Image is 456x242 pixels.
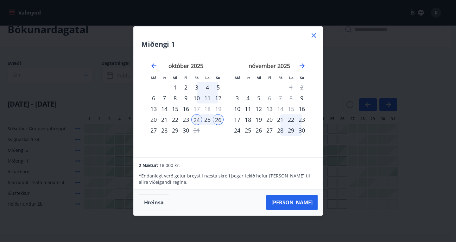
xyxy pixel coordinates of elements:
[202,93,213,103] div: 11
[253,125,264,136] div: 26
[278,75,282,80] small: Fö
[170,125,180,136] div: 29
[243,125,253,136] div: 25
[243,125,253,136] td: Choose þriðjudagur, 25. nóvember 2025 as your check-in date. It’s available.
[264,114,275,125] td: Choose fimmtudagur, 20. nóvember 2025 as your check-in date. It’s available.
[205,75,210,80] small: La
[170,82,180,93] td: Choose miðvikudagur, 1. október 2025 as your check-in date. It’s available.
[264,93,275,103] td: Choose fimmtudagur, 6. nóvember 2025 as your check-in date. It’s available.
[264,114,275,125] div: 20
[298,62,306,70] div: Move forward to switch to the next month.
[202,82,213,93] div: 4
[191,125,202,136] td: Choose föstudagur, 31. október 2025 as your check-in date. It’s available.
[180,114,191,125] td: Choose fimmtudagur, 23. október 2025 as your check-in date. It’s available.
[141,39,315,49] h4: Miðengi 1
[275,103,286,114] div: Aðeins útritun í boði
[264,103,275,114] td: Choose fimmtudagur, 13. nóvember 2025 as your check-in date. It’s available.
[286,114,296,125] td: Choose laugardagur, 22. nóvember 2025 as your check-in date. It’s available.
[275,125,286,136] div: 28
[191,93,202,103] td: Choose föstudagur, 10. október 2025 as your check-in date. It’s available.
[139,173,317,185] p: * Endanlegt verð getur breyst í næsta skrefi þegar tekið hefur [PERSON_NAME] til allra viðeigandi...
[170,125,180,136] td: Choose miðvikudagur, 29. október 2025 as your check-in date. It’s available.
[213,114,224,125] div: 26
[243,114,253,125] div: 18
[180,82,191,93] div: 2
[191,93,202,103] div: 10
[275,114,286,125] div: 21
[194,75,199,80] small: Fö
[191,125,202,136] div: Aðeins útritun í boði
[180,125,191,136] div: 30
[202,93,213,103] td: Choose laugardagur, 11. október 2025 as your check-in date. It’s available.
[159,103,170,114] div: 14
[253,103,264,114] td: Choose miðvikudagur, 12. nóvember 2025 as your check-in date. It’s available.
[232,125,243,136] div: 24
[232,114,243,125] div: 17
[243,93,253,103] td: Choose þriðjudagur, 4. nóvember 2025 as your check-in date. It’s available.
[253,114,264,125] td: Choose miðvikudagur, 19. nóvember 2025 as your check-in date. It’s available.
[266,195,318,210] button: [PERSON_NAME]
[243,93,253,103] div: 4
[246,75,250,80] small: Þr
[184,75,187,80] small: Fi
[286,93,296,103] td: Not available. laugardagur, 8. nóvember 2025
[148,114,159,125] td: Choose mánudagur, 20. október 2025 as your check-in date. It’s available.
[170,82,180,93] div: 1
[180,82,191,93] td: Choose fimmtudagur, 2. október 2025 as your check-in date. It’s available.
[213,93,224,103] td: Choose sunnudagur, 12. október 2025 as your check-in date. It’s available.
[253,93,264,103] td: Choose miðvikudagur, 5. nóvember 2025 as your check-in date. It’s available.
[141,54,315,150] div: Calendar
[170,103,180,114] div: 15
[253,103,264,114] div: 12
[159,125,170,136] div: 28
[202,82,213,93] td: Choose laugardagur, 4. október 2025 as your check-in date. It’s available.
[168,62,203,70] strong: október 2025
[159,103,170,114] td: Choose þriðjudagur, 14. október 2025 as your check-in date. It’s available.
[180,93,191,103] td: Choose fimmtudagur, 9. október 2025 as your check-in date. It’s available.
[148,125,159,136] div: 27
[275,103,286,114] td: Choose föstudagur, 14. nóvember 2025 as your check-in date. It’s available.
[191,82,202,93] td: Choose föstudagur, 3. október 2025 as your check-in date. It’s available.
[170,93,180,103] td: Choose miðvikudagur, 8. október 2025 as your check-in date. It’s available.
[148,114,159,125] div: Aðeins innritun í boði
[159,114,170,125] td: Choose þriðjudagur, 21. október 2025 as your check-in date. It’s available.
[296,103,307,114] div: Aðeins innritun í boði
[300,75,304,80] small: Su
[286,114,296,125] div: 22
[296,82,307,93] td: Not available. sunnudagur, 2. nóvember 2025
[139,195,169,210] button: Hreinsa
[256,75,261,80] small: Mi
[159,114,170,125] div: 21
[216,75,220,80] small: Su
[202,114,213,125] div: 25
[232,103,243,114] div: 10
[286,82,296,93] td: Not available. laugardagur, 1. nóvember 2025
[148,103,159,114] td: Choose mánudagur, 13. október 2025 as your check-in date. It’s available.
[243,103,253,114] td: Choose þriðjudagur, 11. nóvember 2025 as your check-in date. It’s available.
[243,114,253,125] td: Choose þriðjudagur, 18. nóvember 2025 as your check-in date. It’s available.
[170,114,180,125] div: 22
[148,103,159,114] div: 13
[159,93,170,103] div: 7
[253,125,264,136] td: Choose miðvikudagur, 26. nóvember 2025 as your check-in date. It’s available.
[148,93,159,103] div: 6
[170,103,180,114] td: Choose miðvikudagur, 15. október 2025 as your check-in date. It’s available.
[296,114,307,125] td: Choose sunnudagur, 23. nóvember 2025 as your check-in date. It’s available.
[180,103,191,114] div: 16
[275,125,286,136] td: Choose föstudagur, 28. nóvember 2025 as your check-in date. It’s available.
[213,82,224,93] td: Choose sunnudagur, 5. október 2025 as your check-in date. It’s available.
[139,162,158,168] span: 2 Nætur:
[232,114,243,125] td: Choose mánudagur, 17. nóvember 2025 as your check-in date. It’s available.
[159,125,170,136] td: Choose þriðjudagur, 28. október 2025 as your check-in date. It’s available.
[286,103,296,114] td: Not available. laugardagur, 15. nóvember 2025
[202,114,213,125] td: Selected. laugardagur, 25. október 2025
[213,93,224,103] div: 12
[159,162,180,168] span: 18.000 kr.
[162,75,166,80] small: Þr
[173,75,177,80] small: Mi
[213,82,224,93] div: 5
[232,93,243,103] div: Aðeins innritun í boði
[264,125,275,136] td: Choose fimmtudagur, 27. nóvember 2025 as your check-in date. It’s available.
[202,103,213,114] td: Not available. laugardagur, 18. október 2025
[232,125,243,136] td: Choose mánudagur, 24. nóvember 2025 as your check-in date. It’s available.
